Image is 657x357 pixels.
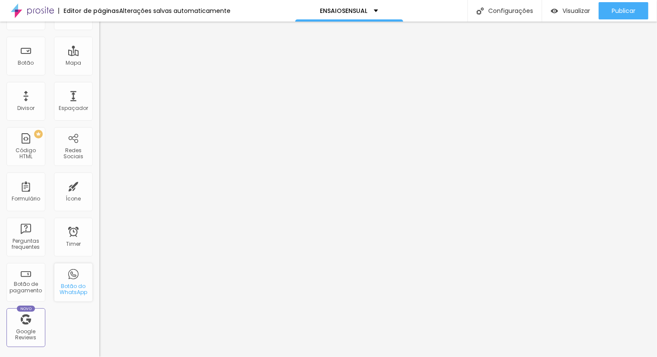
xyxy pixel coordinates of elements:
div: Botão de pagamento [9,281,43,294]
img: view-1.svg [551,7,558,15]
div: Novo [17,306,35,312]
div: Divisor [17,105,35,111]
div: Timer [66,241,81,247]
div: Mapa [66,60,81,66]
iframe: Editor [99,22,657,357]
div: Ícone [66,196,81,202]
div: Formulário [12,196,40,202]
div: Redes Sociais [56,147,90,160]
div: Botão [18,60,34,66]
p: ENSAIOSENSUAL [320,8,367,14]
img: Icone [477,7,484,15]
div: Código HTML [9,147,43,160]
div: Perguntas frequentes [9,238,43,251]
div: Alterações salvas automaticamente [119,8,231,14]
div: Editor de páginas [58,8,119,14]
div: Google Reviews [9,329,43,341]
div: Espaçador [59,105,88,111]
button: Visualizar [542,2,599,19]
span: Visualizar [562,7,590,14]
span: Publicar [612,7,635,14]
button: Publicar [599,2,648,19]
div: Botão do WhatsApp [56,283,90,296]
